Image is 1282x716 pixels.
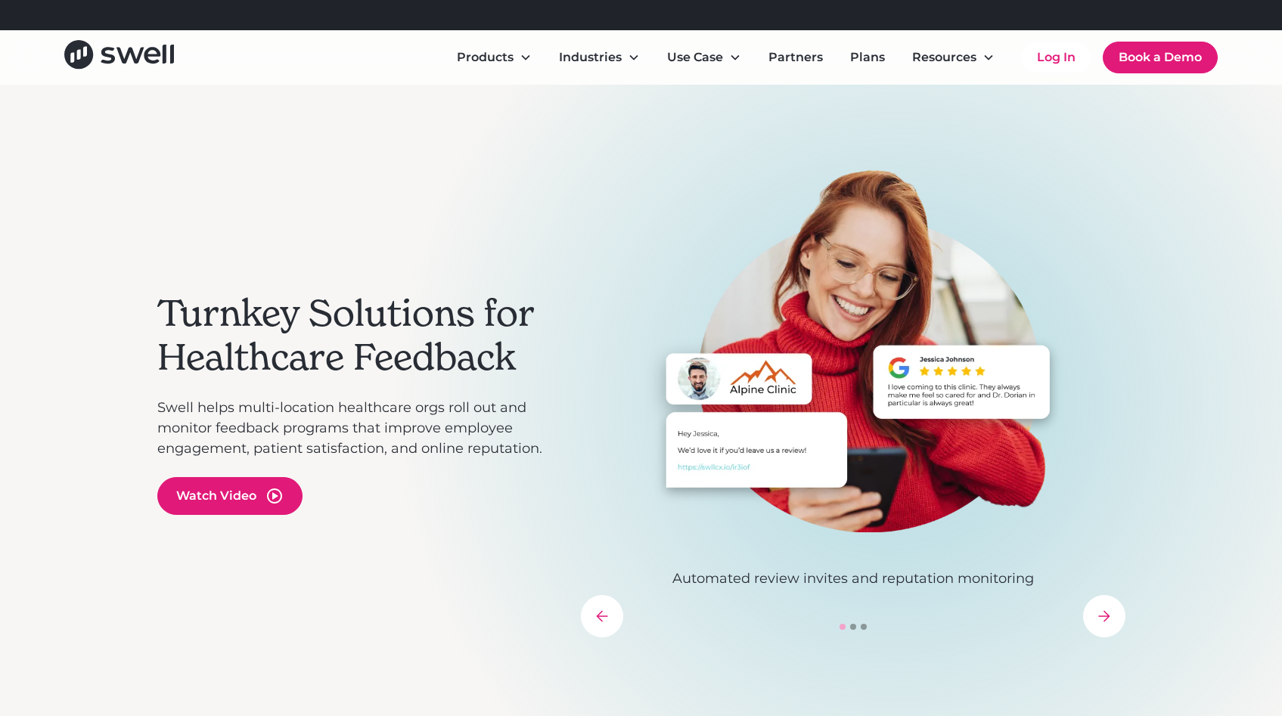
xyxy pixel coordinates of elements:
[655,42,753,73] div: Use Case
[581,169,1125,637] div: carousel
[900,42,1007,73] div: Resources
[457,48,514,67] div: Products
[912,48,976,67] div: Resources
[838,42,897,73] a: Plans
[1022,42,1091,73] a: Log In
[157,398,566,459] p: Swell helps multi-location healthcare orgs roll out and monitor feedback programs that improve em...
[547,42,652,73] div: Industries
[559,48,622,67] div: Industries
[445,42,544,73] div: Products
[850,624,856,630] div: Show slide 2 of 3
[64,40,174,74] a: home
[581,169,1125,589] div: 1 of 3
[176,487,256,505] div: Watch Video
[581,595,623,637] div: previous slide
[667,48,723,67] div: Use Case
[1103,42,1218,73] a: Book a Demo
[756,42,835,73] a: Partners
[157,477,303,515] a: open lightbox
[1083,595,1125,637] div: next slide
[581,569,1125,589] p: Automated review invites and reputation monitoring
[861,624,867,630] div: Show slide 3 of 3
[840,624,846,630] div: Show slide 1 of 3
[157,292,566,379] h2: Turnkey Solutions for Healthcare Feedback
